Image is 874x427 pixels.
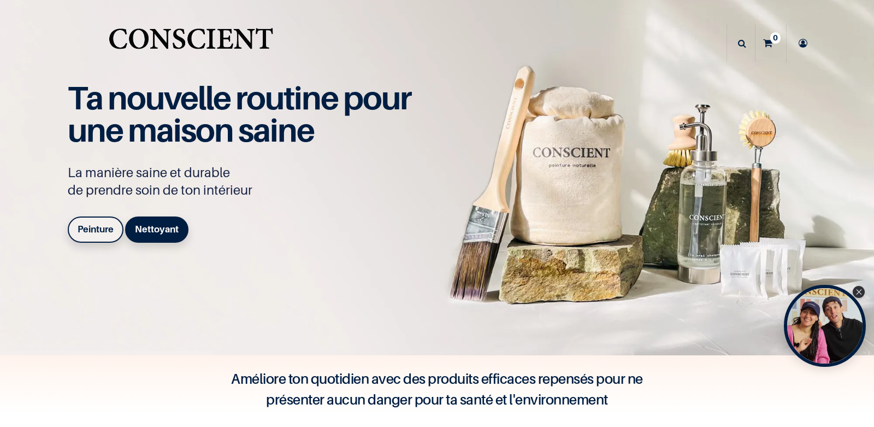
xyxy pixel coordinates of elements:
[68,217,123,243] a: Peinture
[770,32,781,43] sup: 0
[78,224,114,235] b: Peinture
[853,286,865,298] div: Close Tolstoy widget
[784,285,866,367] div: Open Tolstoy widget
[755,24,786,62] a: 0
[135,224,179,235] b: Nettoyant
[784,285,866,367] div: Open Tolstoy
[68,164,423,199] p: La manière saine et durable de prendre soin de ton intérieur
[784,285,866,367] div: Tolstoy bubble widget
[125,217,188,243] a: Nettoyant
[107,22,275,65] img: Conscient
[218,368,655,410] h4: Améliore ton quotidien avec des produits efficaces repensés pour ne présenter aucun danger pour t...
[107,22,275,65] a: Logo of Conscient
[68,78,411,149] span: Ta nouvelle routine pour une maison saine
